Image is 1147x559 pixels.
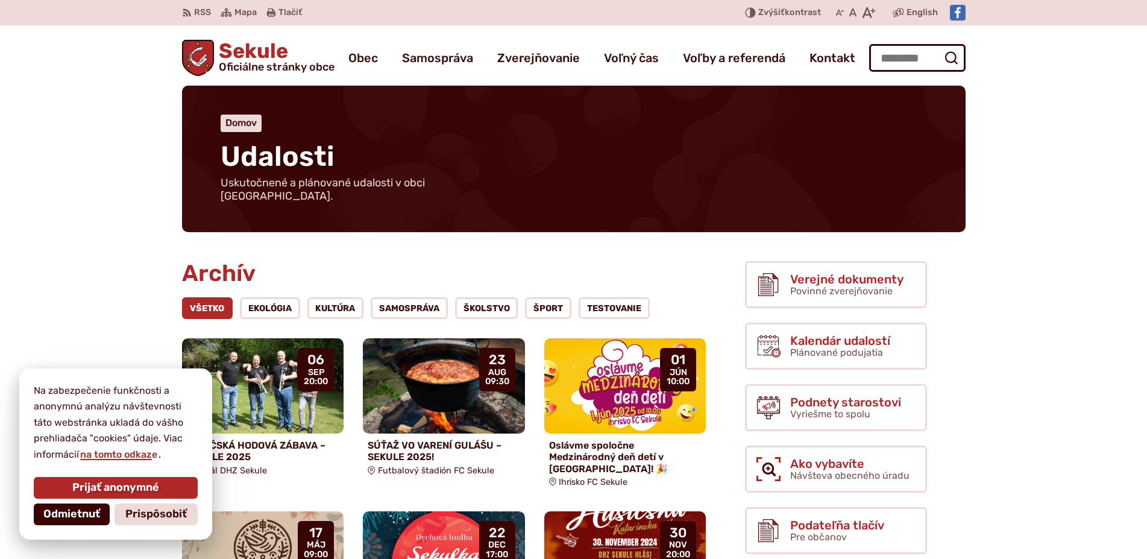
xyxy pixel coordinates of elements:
[745,384,927,431] a: Podnety starostovi Vyriešme to spolu
[225,117,257,128] a: Domov
[182,40,215,76] img: Prejsť na domovskú stránku
[221,140,335,173] span: Udalosti
[549,440,702,475] h4: Oslávme spoločne Medzinárodný deň detí v [GEOGRAPHIC_DATA]! 🎉
[304,377,328,387] span: 20:00
[304,353,328,367] span: 06
[182,338,344,480] a: HASIČSKÁ HODOVÁ ZÁBAVA – SEKULE 2025 Areál DHZ Sekule 06 sep 20:00
[758,7,785,17] span: Zvýšiť
[745,323,927,370] a: Kalendár udalostí Plánované podujatia
[790,347,883,358] span: Plánované podujatia
[667,353,690,367] span: 01
[907,5,938,20] span: English
[486,540,508,550] span: dec
[790,285,893,297] span: Povinné zverejňovanie
[304,368,328,377] span: sep
[497,41,580,75] a: Zverejňovanie
[790,519,884,532] span: Podateľňa tlačív
[307,297,364,319] a: Kultúra
[182,297,233,319] a: Všetko
[485,368,509,377] span: aug
[182,261,706,286] h2: Archív
[43,508,100,521] span: Odmietnuť
[72,481,159,494] span: Prijať anonymné
[378,466,494,476] span: Futbalový štadión FC Sekule
[745,446,927,493] a: Ako vybavíte Návšteva obecného úradu
[683,41,785,75] a: Voľby a referendá
[666,526,690,540] span: 30
[790,273,903,286] span: Verejné dokumenty
[486,526,508,540] span: 22
[34,504,110,525] button: Odmietnuť
[544,338,706,491] a: Oslávme spoločne Medzinárodný deň detí v [GEOGRAPHIC_DATA]! 🎉 Ihrisko FC Sekule 01 jún 10:00
[214,41,335,72] span: Sekule
[368,440,520,463] h4: SÚŤAŽ VO VARENÍ GULÁŠU – SEKULE 2025!
[182,40,335,76] a: Logo Sekule, prejsť na domovskú stránku.
[115,504,198,525] button: Prispôsobiť
[240,297,300,319] a: Ekológia
[559,477,627,487] span: Ihrisko FC Sekule
[745,507,927,554] a: Podateľňa tlačív Pre občanov
[525,297,571,319] a: Šport
[758,8,821,18] span: kontrast
[234,5,257,20] span: Mapa
[219,62,335,72] span: Oficiálne stránky obce
[34,383,198,463] p: Na zabezpečenie funkčnosti a anonymnú analýzu návštevnosti táto webstránka ukladá do vášho prehli...
[278,8,302,18] span: Tlačiť
[790,396,901,409] span: Podnety starostovi
[579,297,650,319] a: Testovanie
[790,531,847,543] span: Pre občanov
[667,368,690,377] span: jún
[950,5,966,21] img: Prejsť na Facebook stránku
[371,297,448,319] a: Samospráva
[485,377,509,387] span: 09:30
[196,466,267,476] span: Areál DHZ Sekule
[790,470,910,481] span: Návšteva obecného úradu
[455,297,518,319] a: ŠKOLSTVO
[904,5,940,20] a: English
[79,449,159,460] a: na tomto odkaze
[304,540,328,550] span: máj
[187,440,339,463] h4: HASIČSKÁ HODOVÁ ZÁBAVA – SEKULE 2025
[348,41,378,75] a: Obec
[363,338,525,480] a: SÚŤAŽ VO VARENÍ GULÁŠU – SEKULE 2025! Futbalový štadión FC Sekule 23 aug 09:30
[125,508,187,521] span: Prispôsobiť
[666,540,690,550] span: nov
[194,5,211,20] span: RSS
[745,261,927,308] a: Verejné dokumenty Povinné zverejňovanie
[790,408,870,420] span: Vyriešme to spolu
[790,457,910,470] span: Ako vybavíte
[809,41,855,75] a: Kontakt
[485,353,509,367] span: 23
[402,41,473,75] a: Samospráva
[790,334,890,347] span: Kalendár udalostí
[604,41,659,75] a: Voľný čas
[221,177,510,203] p: Uskutočnené a plánované udalosti v obci [GEOGRAPHIC_DATA].
[34,477,198,499] button: Prijať anonymné
[667,377,690,387] span: 10:00
[304,526,328,540] span: 17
